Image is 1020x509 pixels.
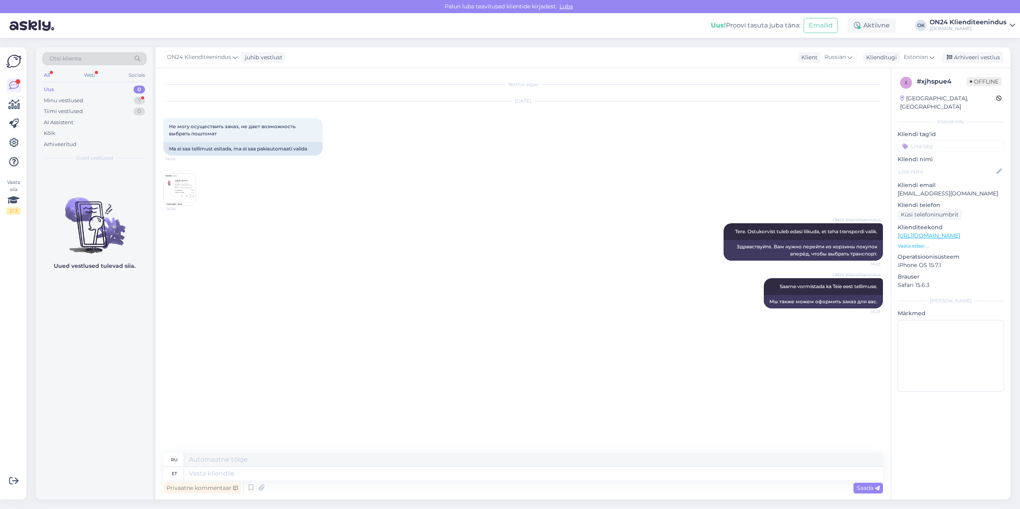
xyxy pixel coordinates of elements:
div: Arhiveeritud [44,140,76,148]
div: Socials [127,70,147,80]
p: iPhone OS 15.7.1 [898,261,1004,269]
div: Здравствуйте. Вам нужно перейти из корзины покупок вперёд, чтобы выбрать транспорт. [724,240,883,261]
p: Operatsioonisüsteem [898,253,1004,261]
div: et [172,467,177,480]
div: juhib vestlust [242,53,282,62]
span: Offline [967,77,1002,86]
div: Vestlus algas [163,81,883,88]
div: Ma ei saa tellimust esitada, ma ei saa pakiautomaati valida [163,142,323,156]
div: Minu vestlused [44,97,83,105]
a: ON24 Klienditeenindus[DOMAIN_NAME] [930,19,1015,32]
p: Klienditeekond [898,223,1004,232]
div: 0 [133,86,145,94]
div: Aktiivne [847,18,896,33]
p: [EMAIL_ADDRESS][DOMAIN_NAME] [898,189,1004,198]
span: 14:23 [851,261,881,267]
button: Emailid [804,18,838,33]
div: Web [82,70,96,80]
span: 14:14 [166,206,196,212]
input: Lisa nimi [898,167,995,176]
div: # xjhspue4 [917,77,967,86]
a: [URL][DOMAIN_NAME] [898,232,960,239]
div: [GEOGRAPHIC_DATA], [GEOGRAPHIC_DATA] [900,94,996,111]
div: [DOMAIN_NAME] [930,25,1006,32]
p: Märkmed [898,309,1004,318]
div: All [42,70,51,80]
div: AI Assistent [44,119,73,127]
div: Tiimi vestlused [44,107,83,115]
span: ON24 Klienditeenindus [833,272,881,278]
div: [DATE] [163,98,883,105]
p: Kliendi telefon [898,201,1004,209]
p: Kliendi nimi [898,155,1004,164]
div: ON24 Klienditeenindus [930,19,1006,25]
p: Kliendi tag'id [898,130,1004,138]
b: Uus! [711,21,726,29]
span: ON24 Klienditeenindus [833,217,881,223]
span: ON24 Klienditeenindus [167,53,231,62]
div: 0 [133,107,145,115]
p: Safari 15.6.3 [898,281,1004,289]
div: Arhiveeri vestlus [942,52,1003,63]
div: Vaata siia [6,179,21,215]
span: Estonian [904,53,928,62]
img: Attachment [164,174,196,205]
div: 7 [134,97,145,105]
div: Proovi tasuta juba täna: [711,21,800,30]
p: Brauser [898,273,1004,281]
div: OK [915,20,926,31]
div: Küsi telefoninumbrit [898,209,962,220]
span: Saada [857,484,880,491]
span: 14:14 [166,156,196,162]
p: Uued vestlused tulevad siia. [54,262,135,270]
div: Uus [44,86,54,94]
div: Privaatne kommentaar [163,483,241,493]
img: Askly Logo [6,54,22,69]
input: Lisa tag [898,140,1004,152]
p: Vaata edasi ... [898,242,1004,250]
span: Не могу осуществить заказ, не дает возможность выбрать поштомат [169,123,297,137]
img: No chats [36,183,153,255]
div: Мы также можем оформить заказ для вас. [764,295,883,308]
span: Otsi kliente [49,55,81,63]
span: Uued vestlused [76,154,113,162]
span: 14:23 [851,309,881,315]
div: [PERSON_NAME] [898,297,1004,304]
span: Tere. Ostukorvist tuleb edasi liikuda, et teha transpordi valik. [735,228,877,234]
span: Luba [557,3,575,10]
span: Russian [824,53,846,62]
div: Klient [798,53,818,62]
div: Kõik [44,129,55,137]
p: Kliendi email [898,181,1004,189]
div: ru [171,453,178,466]
div: Klienditugi [863,53,897,62]
div: Kliendi info [898,118,1004,125]
span: Saame vormistada ka Teie eest tellimuse. [780,283,877,289]
div: 2 / 3 [6,207,21,215]
span: x [904,80,908,86]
